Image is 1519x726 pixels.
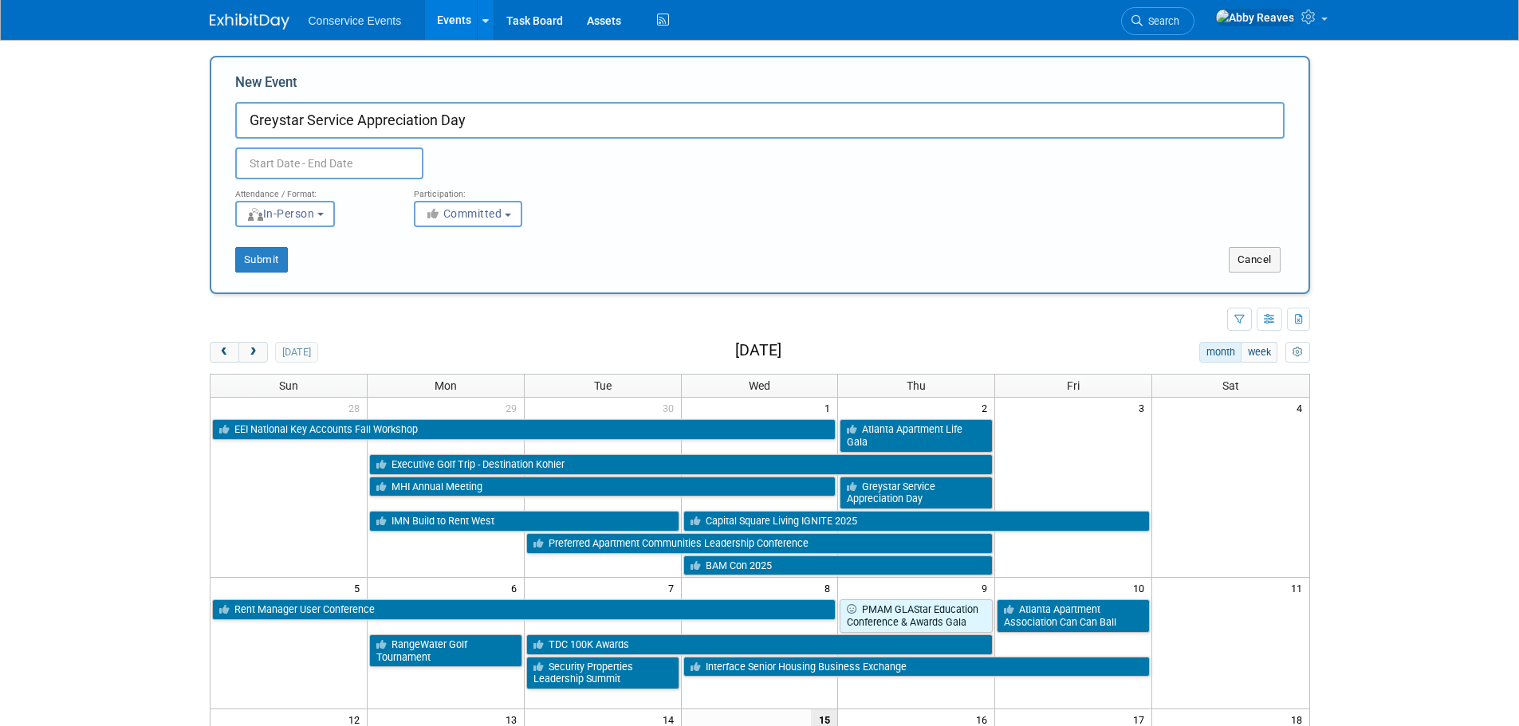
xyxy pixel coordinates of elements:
[526,657,679,689] a: Security Properties Leadership Summit
[749,379,770,392] span: Wed
[735,342,781,359] h2: [DATE]
[526,533,994,554] a: Preferred Apartment Communities Leadership Conference
[683,657,1151,677] a: Interface Senior Housing Business Exchange
[238,342,268,363] button: next
[1131,578,1151,598] span: 10
[526,634,994,655] a: TDC 100K Awards
[369,634,522,667] a: RangeWater Golf Tournament
[1241,342,1277,363] button: week
[594,379,612,392] span: Tue
[510,578,524,598] span: 6
[1137,398,1151,418] span: 3
[980,398,994,418] span: 2
[1143,15,1179,27] span: Search
[823,578,837,598] span: 8
[1121,7,1194,35] a: Search
[1199,342,1242,363] button: month
[1067,379,1080,392] span: Fri
[661,398,681,418] span: 30
[347,398,367,418] span: 28
[414,201,522,227] button: Committed
[823,398,837,418] span: 1
[212,599,836,620] a: Rent Manager User Conference
[210,14,289,29] img: ExhibitDay
[235,247,288,273] button: Submit
[840,477,993,509] a: Greystar Service Appreciation Day
[667,578,681,598] span: 7
[683,511,1151,532] a: Capital Square Living IGNITE 2025
[1229,247,1281,273] button: Cancel
[235,102,1285,139] input: Name of Trade Show / Conference
[246,207,315,220] span: In-Person
[279,379,298,392] span: Sun
[907,379,926,392] span: Thu
[1215,9,1295,26] img: Abby Reaves
[235,147,423,179] input: Start Date - End Date
[1289,578,1309,598] span: 11
[435,379,457,392] span: Mon
[1285,342,1309,363] button: myCustomButton
[369,477,836,497] a: MHI Annual Meeting
[414,179,569,200] div: Participation:
[309,14,402,27] span: Conservice Events
[840,599,993,632] a: PMAM GLAStar Education Conference & Awards Gala
[1295,398,1309,418] span: 4
[840,419,993,452] a: Atlanta Apartment Life Gala
[369,454,993,475] a: Executive Golf Trip - Destination Kohler
[275,342,317,363] button: [DATE]
[1293,347,1303,358] i: Personalize Calendar
[980,578,994,598] span: 9
[1222,379,1239,392] span: Sat
[235,201,335,227] button: In-Person
[210,342,239,363] button: prev
[212,419,836,440] a: EEI National Key Accounts Fall Workshop
[997,599,1150,632] a: Atlanta Apartment Association Can Can Ball
[369,511,679,532] a: IMN Build to Rent West
[235,179,390,200] div: Attendance / Format:
[352,578,367,598] span: 5
[504,398,524,418] span: 29
[425,207,502,220] span: Committed
[683,555,994,576] a: BAM Con 2025
[235,73,297,98] label: New Event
